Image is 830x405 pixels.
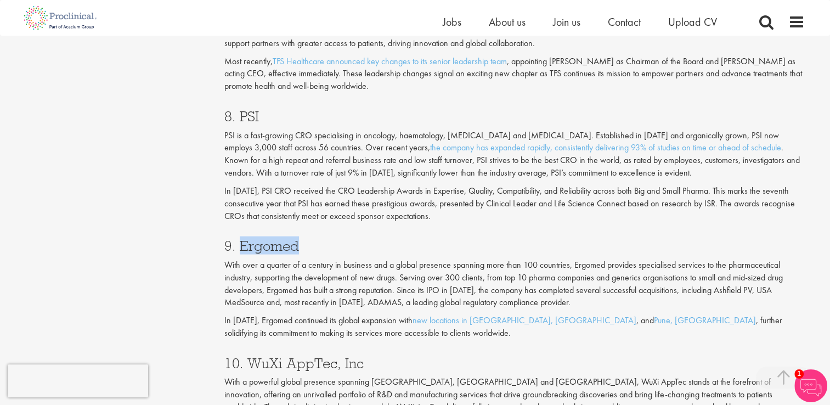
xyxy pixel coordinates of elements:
[273,55,507,67] a: TFS Healthcare announced key changes to its senior leadership team
[443,15,461,29] a: Jobs
[224,314,805,340] p: In [DATE], Ergomed continued its global expansion with , and , further solidifying its commitment...
[489,15,526,29] a: About us
[224,356,805,370] h3: 10. WuXi AppTec, Inc
[413,314,636,326] a: new locations in [GEOGRAPHIC_DATA], [GEOGRAPHIC_DATA]
[8,364,148,397] iframe: reCAPTCHA
[224,109,805,123] h3: 8. PSI
[430,142,781,153] a: the company has expanded rapidly, consistently delivering 93% of studies on time or ahead of sche...
[224,185,805,223] p: In [DATE], PSI CRO received the CRO Leadership Awards in Expertise, Quality, Compatibility, and R...
[794,369,804,379] span: 1
[668,15,717,29] a: Upload CV
[224,259,805,309] p: With over a quarter of a century in business and a global presence spanning more than 100 countri...
[224,239,805,253] h3: 9. Ergomed
[224,55,805,93] p: Most recently, , appointing [PERSON_NAME] as Chairman of the Board and [PERSON_NAME] as acting CE...
[654,314,756,326] a: Pune, [GEOGRAPHIC_DATA]
[553,15,580,29] a: Join us
[224,130,805,179] p: PSI is a fast-growing CRO specialising in oncology, haematology, [MEDICAL_DATA] and [MEDICAL_DATA...
[608,15,641,29] a: Contact
[794,369,827,402] img: Chatbot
